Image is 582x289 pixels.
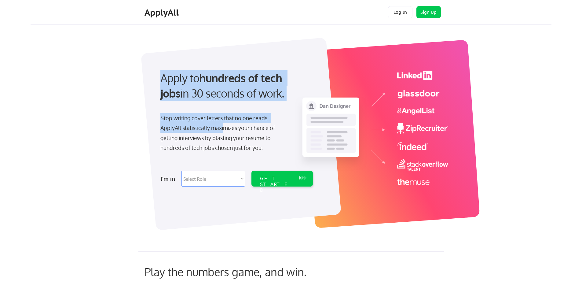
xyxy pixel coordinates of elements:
button: Log In [388,6,412,18]
div: GET STARTED [260,176,293,193]
strong: hundreds of tech jobs [160,71,285,100]
div: Stop writing cover letters that no one reads. ApplyAll statistically maximizes your chance of get... [160,113,286,153]
div: Apply to in 30 seconds of work. [160,70,310,101]
div: ApplyAll [145,7,181,18]
div: Play the numbers game, and win. [145,265,334,278]
button: Sign Up [416,6,441,18]
div: I'm in [161,174,178,183]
